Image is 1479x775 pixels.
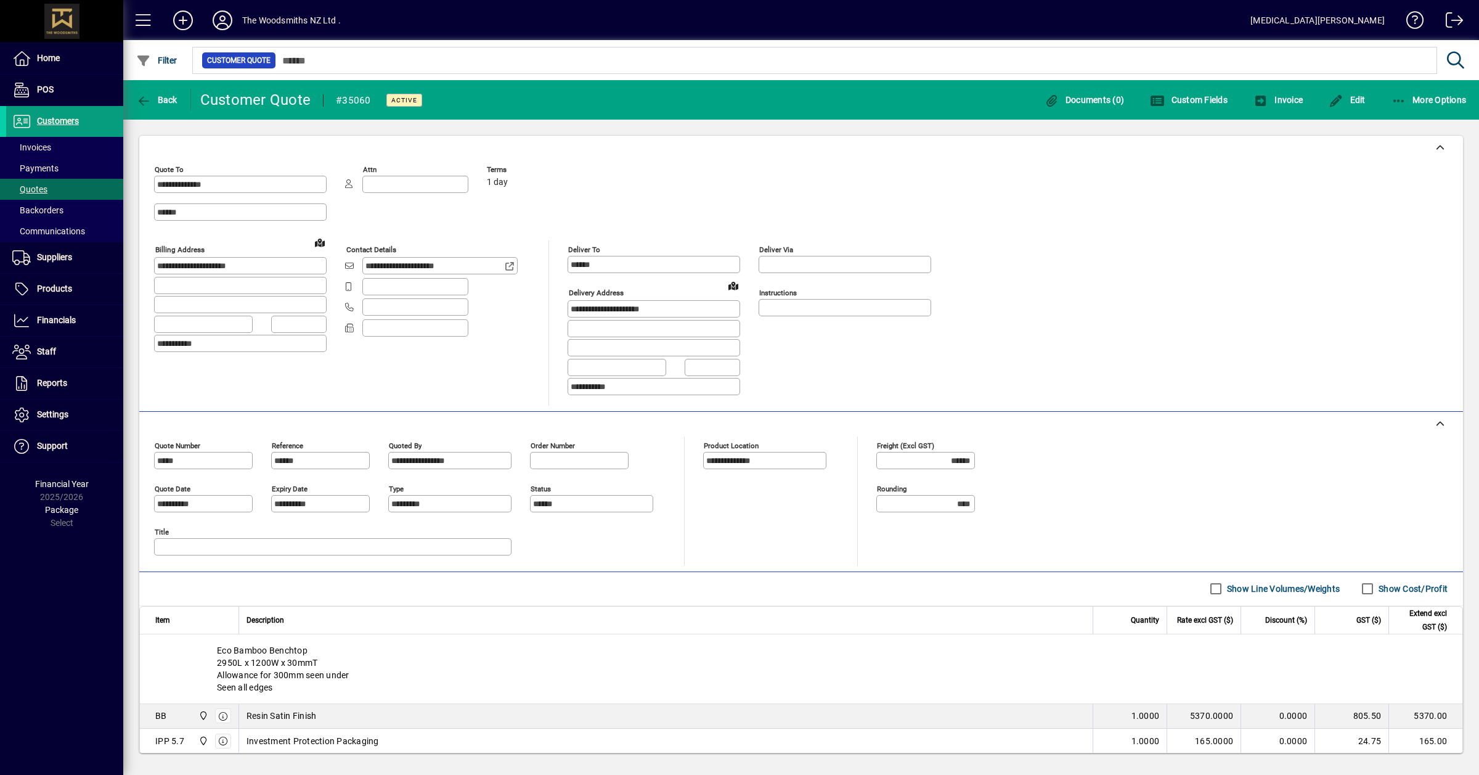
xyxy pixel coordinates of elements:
mat-label: Product location [704,441,759,449]
button: Custom Fields [1147,89,1231,111]
span: Item [155,613,170,627]
span: Invoice [1253,95,1303,105]
span: Edit [1329,95,1366,105]
div: 5370.0000 [1175,710,1233,722]
button: Add [163,9,203,31]
a: Payments [6,158,123,179]
span: Custom Fields [1150,95,1228,105]
mat-label: Expiry date [272,484,308,493]
mat-label: Quote number [155,441,200,449]
span: 1.0000 [1131,735,1160,747]
span: Settings [37,409,68,419]
span: Communications [12,226,85,236]
button: Invoice [1250,89,1306,111]
a: View on map [310,232,330,252]
span: Description [246,613,284,627]
mat-label: Deliver via [759,245,793,254]
button: More Options [1388,89,1470,111]
span: Staff [37,346,56,356]
a: Logout [1436,2,1464,43]
span: GST ($) [1356,613,1381,627]
td: 24.75 [1314,729,1388,753]
span: Home [37,53,60,63]
a: Invoices [6,137,123,158]
div: 165.0000 [1175,735,1233,747]
mat-label: Status [531,484,551,493]
span: Rate excl GST ($) [1177,613,1233,627]
span: Financials [37,315,76,325]
span: Customer Quote [207,54,271,67]
span: Reports [37,378,67,388]
span: Suppliers [37,252,72,262]
button: Edit [1326,89,1369,111]
a: Backorders [6,200,123,221]
span: The Woodsmiths [195,734,210,748]
a: POS [6,75,123,105]
td: 165.00 [1388,729,1462,753]
span: Discount (%) [1265,613,1307,627]
mat-label: Quote To [155,165,184,174]
button: Filter [133,49,181,72]
a: Suppliers [6,242,123,273]
span: Documents (0) [1044,95,1124,105]
div: The Woodsmiths NZ Ltd . [242,10,341,30]
a: Support [6,431,123,462]
span: Terms [487,166,561,174]
mat-label: Title [155,527,169,536]
mat-label: Reference [272,441,303,449]
label: Show Line Volumes/Weights [1224,583,1340,595]
span: Package [45,505,78,515]
mat-label: Type [389,484,404,493]
a: Staff [6,337,123,367]
span: Quotes [12,184,47,194]
mat-label: Quoted by [389,441,422,449]
button: Documents (0) [1041,89,1127,111]
mat-label: Deliver To [568,245,600,254]
mat-label: Instructions [759,289,797,297]
app-page-header-button: Back [123,89,191,111]
span: Extend excl GST ($) [1396,607,1447,634]
button: Back [133,89,181,111]
td: 5370.00 [1388,704,1462,729]
span: Payments [12,163,59,173]
button: Profile [203,9,242,31]
span: Invoices [12,142,51,152]
span: Investment Protection Packaging [246,735,379,747]
mat-label: Rounding [877,484,907,493]
a: Reports [6,368,123,399]
span: Support [37,441,68,451]
td: 0.0000 [1241,729,1314,753]
div: Customer Quote [200,90,311,110]
span: Products [37,284,72,293]
span: The Woodsmiths [195,709,210,723]
a: Products [6,274,123,305]
span: Active [391,96,417,104]
span: 1 day [487,178,508,187]
span: POS [37,84,54,94]
div: [MEDICAL_DATA][PERSON_NAME] [1250,10,1385,30]
span: Resin Satin Finish [246,710,317,722]
div: #35060 [336,91,371,110]
div: BB [155,710,167,722]
a: View on map [723,276,743,295]
span: Financial Year [35,479,89,489]
a: Knowledge Base [1397,2,1424,43]
a: Settings [6,400,123,430]
span: Back [136,95,177,105]
mat-label: Order number [531,441,575,449]
div: Eco Bamboo Benchtop 2950L x 1200W x 30mmT Allowance for 300mm seen under Seen all edges [140,634,1462,703]
a: Financials [6,305,123,336]
span: Customers [37,116,79,126]
mat-label: Quote date [155,484,190,493]
a: Quotes [6,179,123,200]
span: More Options [1391,95,1467,105]
td: 0.0000 [1241,704,1314,729]
a: Home [6,43,123,74]
a: Communications [6,221,123,242]
span: Filter [136,55,177,65]
span: Backorders [12,205,63,215]
mat-label: Attn [363,165,377,174]
td: 805.50 [1314,704,1388,729]
mat-label: Freight (excl GST) [877,441,934,449]
span: Quantity [1131,613,1159,627]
